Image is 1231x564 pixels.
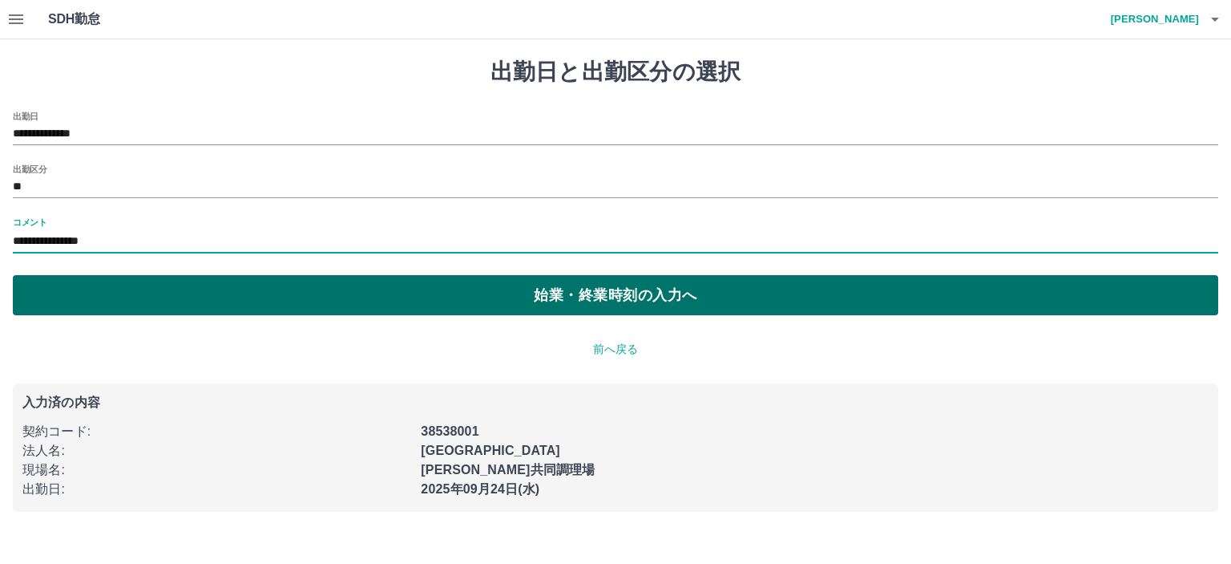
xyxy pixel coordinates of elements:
[22,480,411,499] p: 出勤日 :
[22,441,411,461] p: 法人名 :
[13,341,1218,358] p: 前へ戻る
[421,444,560,457] b: [GEOGRAPHIC_DATA]
[13,216,46,228] label: コメント
[13,163,46,175] label: 出勤区分
[421,482,539,496] b: 2025年09月24日(水)
[421,424,478,438] b: 38538001
[13,59,1218,86] h1: 出勤日と出勤区分の選択
[22,396,1209,409] p: 入力済の内容
[13,110,38,122] label: 出勤日
[22,422,411,441] p: 契約コード :
[13,275,1218,315] button: 始業・終業時刻の入力へ
[22,461,411,480] p: 現場名 :
[421,463,595,477] b: [PERSON_NAME]共同調理場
